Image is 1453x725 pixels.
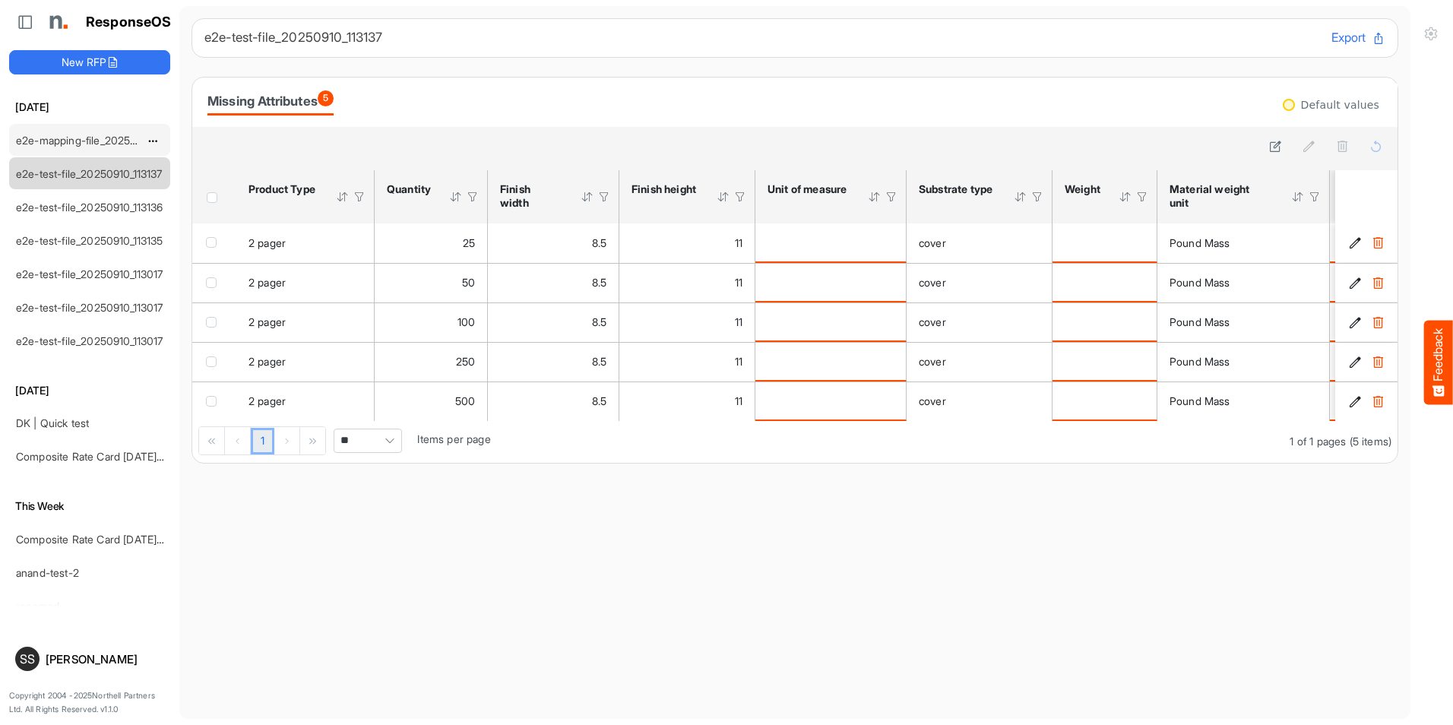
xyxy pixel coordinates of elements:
[1350,435,1391,448] span: (5 items)
[885,190,898,204] div: Filter Icon
[462,276,475,289] span: 50
[46,654,164,665] div: [PERSON_NAME]
[1030,190,1044,204] div: Filter Icon
[632,182,697,196] div: Finish height
[1170,315,1230,328] span: Pound Mass
[619,263,755,302] td: 11 is template cell Column Header httpsnorthellcomontologiesmapping-rulesmeasurementhasfinishsize...
[1170,276,1230,289] span: Pound Mass
[1347,236,1363,251] button: Edit
[1170,182,1271,210] div: Material weight unit
[592,315,606,328] span: 8.5
[1335,342,1401,381] td: 1c60212b-04ac-4609-b282-10635002607b is template cell Column Header
[192,381,236,421] td: checkbox
[457,315,475,328] span: 100
[1370,354,1385,369] button: Delete
[1331,28,1385,48] button: Export
[735,276,742,289] span: 11
[16,134,190,147] a: e2e-mapping-file_20250910_113209
[592,276,606,289] span: 8.5
[16,450,170,463] a: Composite Rate Card [DATE] (1)
[919,394,946,407] span: cover
[1065,182,1099,196] div: Weight
[1170,355,1230,368] span: Pound Mass
[1424,321,1453,405] button: Feedback
[1335,302,1401,342] td: 8da38f88-c5ae-4852-8f2e-c0d9fe758d4e is template cell Column Header
[755,302,907,342] td: is template cell Column Header httpsnorthellcomontologiesmapping-rulesmeasurementhasunitofmeasure
[755,263,907,302] td: is template cell Column Header httpsnorthellcomontologiesmapping-rulesmeasurementhasunitofmeasure
[1370,236,1385,251] button: Delete
[463,236,475,249] span: 25
[1135,190,1149,204] div: Filter Icon
[919,236,946,249] span: cover
[375,223,488,263] td: 25 is template cell Column Header httpsnorthellcomontologiesmapping-rulesorderhasquantity
[236,342,375,381] td: 2 pager is template cell Column Header product-type
[735,355,742,368] span: 11
[1370,315,1385,330] button: Delete
[455,394,475,407] span: 500
[236,263,375,302] td: 2 pager is template cell Column Header product-type
[248,315,286,328] span: 2 pager
[375,381,488,421] td: 500 is template cell Column Header httpsnorthellcomontologiesmapping-rulesorderhasquantity
[387,182,429,196] div: Quantity
[1347,315,1363,330] button: Edit
[20,653,35,665] span: SS
[1335,263,1401,302] td: f8f889d4-997b-40ed-97c1-b454e8301c8d is template cell Column Header
[735,236,742,249] span: 11
[375,263,488,302] td: 50 is template cell Column Header httpsnorthellcomontologiesmapping-rulesorderhasquantity
[1308,190,1322,204] div: Filter Icon
[375,302,488,342] td: 100 is template cell Column Header httpsnorthellcomontologiesmapping-rulesorderhasquantity
[488,302,619,342] td: 8.5 is template cell Column Header httpsnorthellcomontologiesmapping-rulesmeasurementhasfinishsiz...
[16,234,163,247] a: e2e-test-file_20250910_113135
[1053,342,1157,381] td: is template cell Column Header httpsnorthellcomontologiesmapping-rulesmaterialhasmaterialweight
[16,416,89,429] a: DK | Quick test
[192,421,1398,463] div: Pager Container
[1053,223,1157,263] td: is template cell Column Header httpsnorthellcomontologiesmapping-rulesmaterialhasmaterialweight
[619,302,755,342] td: 11 is template cell Column Header httpsnorthellcomontologiesmapping-rulesmeasurementhasfinishsize...
[9,498,170,514] h6: This Week
[9,99,170,116] h6: [DATE]
[16,167,163,180] a: e2e-test-file_20250910_113137
[1290,435,1346,448] span: 1 of 1 pages
[1053,263,1157,302] td: is template cell Column Header httpsnorthellcomontologiesmapping-rulesmaterialhasmaterialweight
[42,7,72,37] img: Northell
[9,382,170,399] h6: [DATE]
[16,533,196,546] a: Composite Rate Card [DATE]_smaller
[619,381,755,421] td: 11 is template cell Column Header httpsnorthellcomontologiesmapping-rulesmeasurementhasfinishsize...
[466,190,480,204] div: Filter Icon
[755,342,907,381] td: is template cell Column Header httpsnorthellcomontologiesmapping-rulesmeasurementhasunitofmeasure
[907,302,1053,342] td: cover is template cell Column Header httpsnorthellcomontologiesmapping-rulesmaterialhassubstratem...
[236,302,375,342] td: 2 pager is template cell Column Header product-type
[735,394,742,407] span: 11
[1157,302,1330,342] td: Pound Mass is template cell Column Header httpsnorthellcomontologiesmapping-rulesmaterialhasmater...
[1157,263,1330,302] td: Pound Mass is template cell Column Header httpsnorthellcomontologiesmapping-rulesmaterialhasmater...
[207,90,334,112] div: Missing Attributes
[9,689,170,716] p: Copyright 2004 - 2025 Northell Partners Ltd. All Rights Reserved. v 1.1.0
[248,355,286,368] span: 2 pager
[907,381,1053,421] td: cover is template cell Column Header httpsnorthellcomontologiesmapping-rulesmaterialhassubstratem...
[199,427,225,454] div: Go to first page
[1301,100,1379,110] div: Default values
[318,90,334,106] span: 5
[204,31,1319,44] h6: e2e-test-file_20250910_113137
[1170,394,1230,407] span: Pound Mass
[488,223,619,263] td: 8.5 is template cell Column Header httpsnorthellcomontologiesmapping-rulesmeasurementhasfinishsiz...
[456,355,475,368] span: 250
[500,182,561,210] div: Finish width
[192,170,236,223] th: Header checkbox
[1347,394,1363,409] button: Edit
[16,566,79,579] a: anand-test-2
[192,263,236,302] td: checkbox
[1157,381,1330,421] td: Pound Mass is template cell Column Header httpsnorthellcomontologiesmapping-rulesmaterialhasmater...
[300,427,325,454] div: Go to last page
[1053,302,1157,342] td: is template cell Column Header httpsnorthellcomontologiesmapping-rulesmaterialhasmaterialweight
[225,427,251,454] div: Go to previous page
[733,190,747,204] div: Filter Icon
[755,223,907,263] td: is template cell Column Header httpsnorthellcomontologiesmapping-rulesmeasurementhasunitofmeasure
[907,223,1053,263] td: cover is template cell Column Header httpsnorthellcomontologiesmapping-rulesmaterialhassubstratem...
[16,301,163,314] a: e2e-test-file_20250910_113017
[592,394,606,407] span: 8.5
[192,223,236,263] td: checkbox
[1347,275,1363,290] button: Edit
[1157,342,1330,381] td: Pound Mass is template cell Column Header httpsnorthellcomontologiesmapping-rulesmaterialhasmater...
[236,223,375,263] td: 2 pager is template cell Column Header product-type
